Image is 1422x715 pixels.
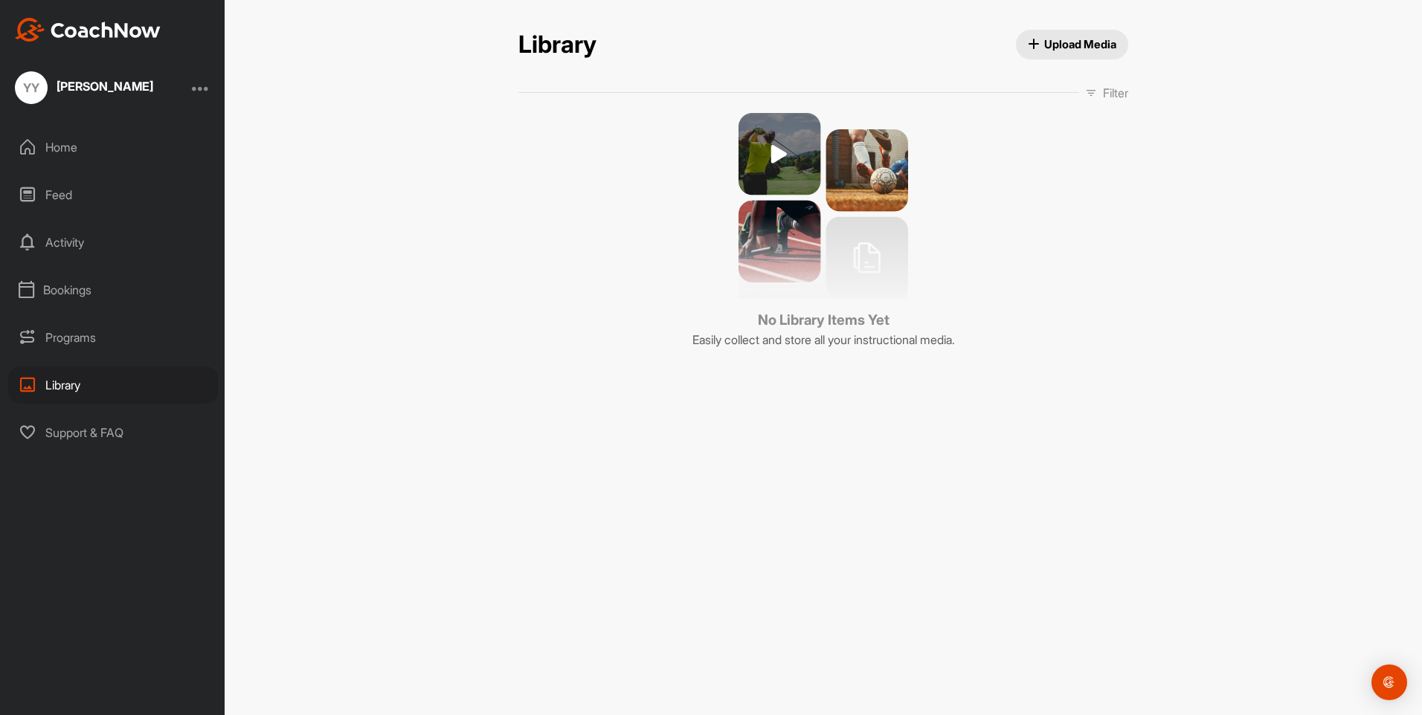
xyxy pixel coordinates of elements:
div: Feed [8,176,218,213]
img: CoachNow [15,18,161,42]
button: Upload Media [1016,30,1129,59]
h3: No Library Items Yet [692,310,955,331]
img: no media [739,113,908,299]
h2: Library [518,30,596,59]
div: Programs [8,319,218,356]
div: Activity [8,224,218,261]
div: Support & FAQ [8,414,218,451]
p: Easily collect and store all your instructional media. [692,331,955,349]
div: Open Intercom Messenger [1371,664,1407,700]
div: Library [8,366,218,404]
div: YY [15,71,48,104]
div: [PERSON_NAME] [57,80,153,92]
div: Home [8,129,218,166]
span: Upload Media [1028,36,1117,52]
p: Filter [1103,84,1128,102]
div: Bookings [8,271,218,308]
